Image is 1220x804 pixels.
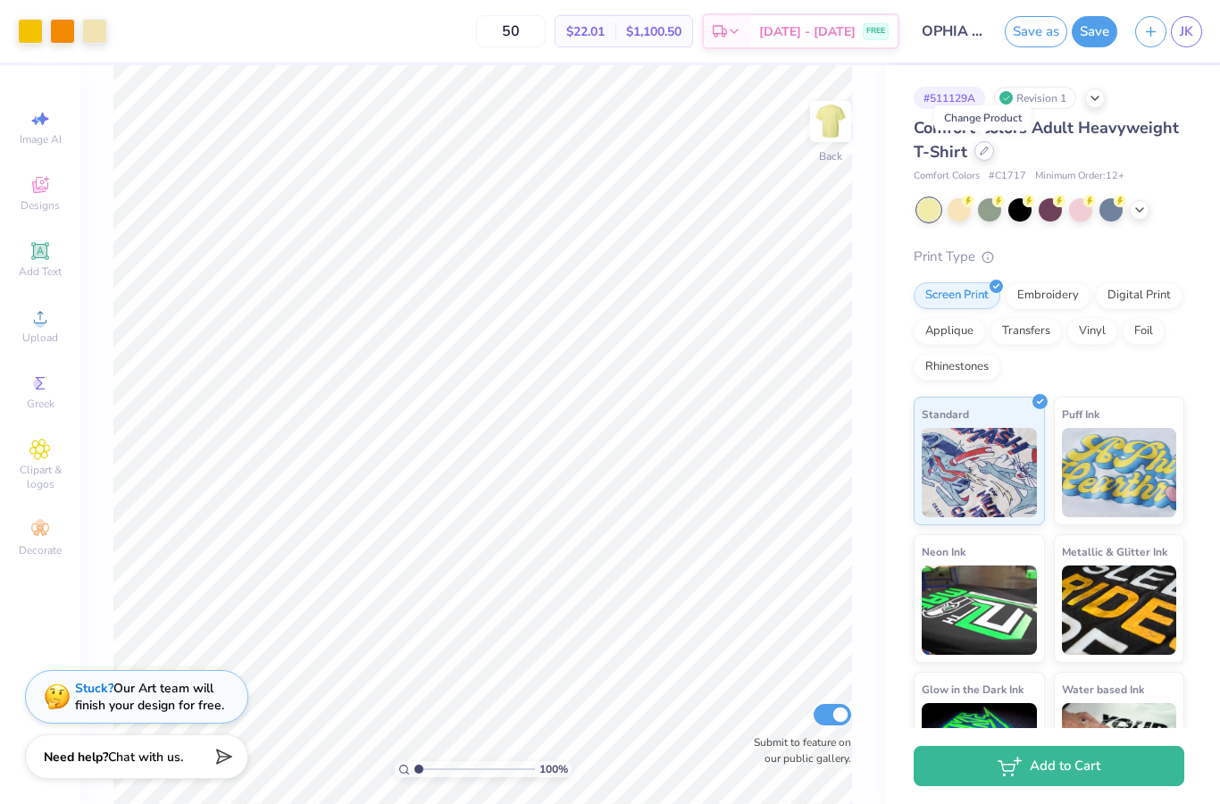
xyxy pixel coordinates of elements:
[922,680,1024,699] span: Glow in the Dark Ink
[1096,282,1182,309] div: Digital Print
[990,318,1062,345] div: Transfers
[108,749,183,766] span: Chat with us.
[539,761,568,777] span: 100 %
[759,22,856,41] span: [DATE] - [DATE]
[626,22,681,41] span: $1,100.50
[21,198,60,213] span: Designs
[1062,565,1177,655] img: Metallic & Glitter Ink
[1062,542,1167,561] span: Metallic & Glitter Ink
[914,354,1000,381] div: Rhinestones
[1062,428,1177,517] img: Puff Ink
[1180,21,1193,42] span: JK
[1005,16,1067,47] button: Save as
[1062,405,1099,423] span: Puff Ink
[908,13,996,49] input: Untitled Design
[44,749,108,766] strong: Need help?
[934,105,1032,130] div: Change Product
[819,148,842,164] div: Back
[914,318,985,345] div: Applique
[922,542,965,561] span: Neon Ink
[566,22,605,41] span: $22.01
[1062,703,1177,792] img: Water based Ink
[1035,169,1124,184] span: Minimum Order: 12 +
[1123,318,1165,345] div: Foil
[22,331,58,345] span: Upload
[994,87,1076,109] div: Revision 1
[19,543,62,557] span: Decorate
[75,680,224,714] div: Our Art team will finish your design for free.
[914,247,1184,267] div: Print Type
[813,104,848,139] img: Back
[1006,282,1090,309] div: Embroidery
[914,169,980,184] span: Comfort Colors
[476,15,546,47] input: – –
[20,132,62,147] span: Image AI
[1062,680,1144,699] span: Water based Ink
[922,565,1037,655] img: Neon Ink
[1072,16,1117,47] button: Save
[744,734,851,766] label: Submit to feature on our public gallery.
[914,282,1000,309] div: Screen Print
[1067,318,1117,345] div: Vinyl
[914,746,1184,786] button: Add to Cart
[914,87,985,109] div: # 511129A
[9,463,71,491] span: Clipart & logos
[922,703,1037,792] img: Glow in the Dark Ink
[922,428,1037,517] img: Standard
[989,169,1026,184] span: # C1717
[1171,16,1202,47] a: JK
[27,397,54,411] span: Greek
[922,405,969,423] span: Standard
[19,264,62,279] span: Add Text
[866,25,885,38] span: FREE
[75,680,113,697] strong: Stuck?
[914,117,1179,163] span: Comfort Colors Adult Heavyweight T-Shirt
